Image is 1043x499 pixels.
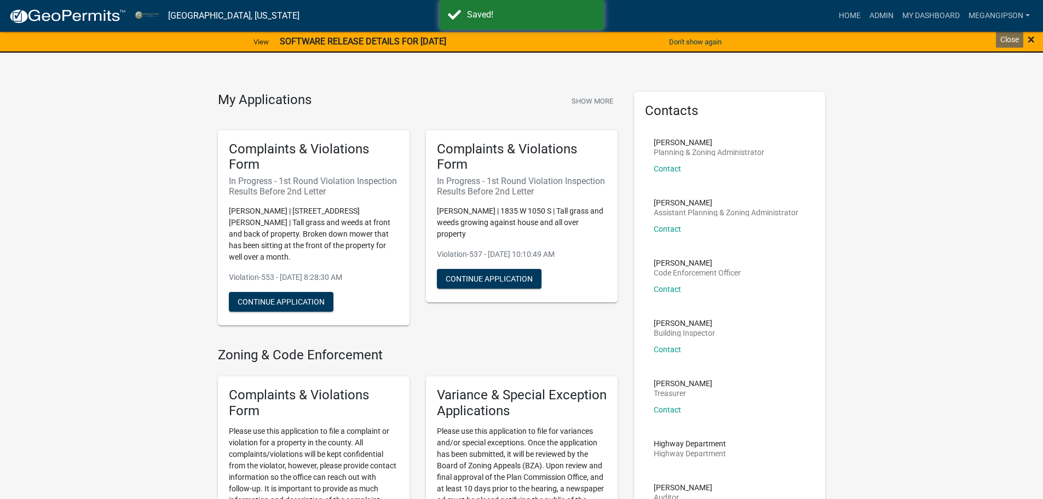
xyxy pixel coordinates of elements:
[654,164,681,173] a: Contact
[1028,33,1035,46] button: Close
[437,141,607,173] h5: Complaints & Violations Form
[229,176,399,197] h6: In Progress - 1st Round Violation Inspection Results Before 2nd Letter
[1028,32,1035,47] span: ×
[229,141,399,173] h5: Complaints & Violations Form
[654,405,681,414] a: Contact
[654,148,764,156] p: Planning & Zoning Administrator
[437,269,541,289] button: Continue Application
[865,5,898,26] a: Admin
[654,380,712,387] p: [PERSON_NAME]
[645,103,815,119] h5: Contacts
[654,225,681,233] a: Contact
[964,5,1034,26] a: megangipson
[467,8,596,21] div: Saved!
[996,32,1023,48] div: Close
[654,440,726,448] p: Highway Department
[654,345,681,354] a: Contact
[654,329,715,337] p: Building Inspector
[135,8,159,23] img: Miami County, Indiana
[218,347,618,363] h4: Zoning & Code Enforcement
[567,92,618,110] button: Show More
[437,387,607,419] h5: Variance & Special Exception Applications
[249,33,273,51] a: View
[437,205,607,240] p: [PERSON_NAME] | 1835 W 1050 S | Tall grass and weeds growing against house and all over property
[654,450,726,457] p: Highway Department
[654,259,741,267] p: [PERSON_NAME]
[437,249,607,260] p: Violation-537 - [DATE] 10:10:49 AM
[834,5,865,26] a: Home
[654,319,715,327] p: [PERSON_NAME]
[654,285,681,294] a: Contact
[229,272,399,283] p: Violation-553 - [DATE] 8:28:30 AM
[654,269,741,277] p: Code Enforcement Officer
[665,33,726,51] button: Don't show again
[229,205,399,263] p: [PERSON_NAME] | [STREET_ADDRESS][PERSON_NAME] | Tall grass and weeds at front and back of propert...
[654,139,764,146] p: [PERSON_NAME]
[229,292,333,312] button: Continue Application
[654,484,712,491] p: [PERSON_NAME]
[218,92,312,108] h4: My Applications
[168,7,299,25] a: [GEOGRAPHIC_DATA], [US_STATE]
[898,5,964,26] a: My Dashboard
[437,176,607,197] h6: In Progress - 1st Round Violation Inspection Results Before 2nd Letter
[280,36,446,47] strong: SOFTWARE RELEASE DETAILS FOR [DATE]
[654,209,798,216] p: Assistant Planning & Zoning Administrator
[654,389,712,397] p: Treasurer
[654,199,798,207] p: [PERSON_NAME]
[229,387,399,419] h5: Complaints & Violations Form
